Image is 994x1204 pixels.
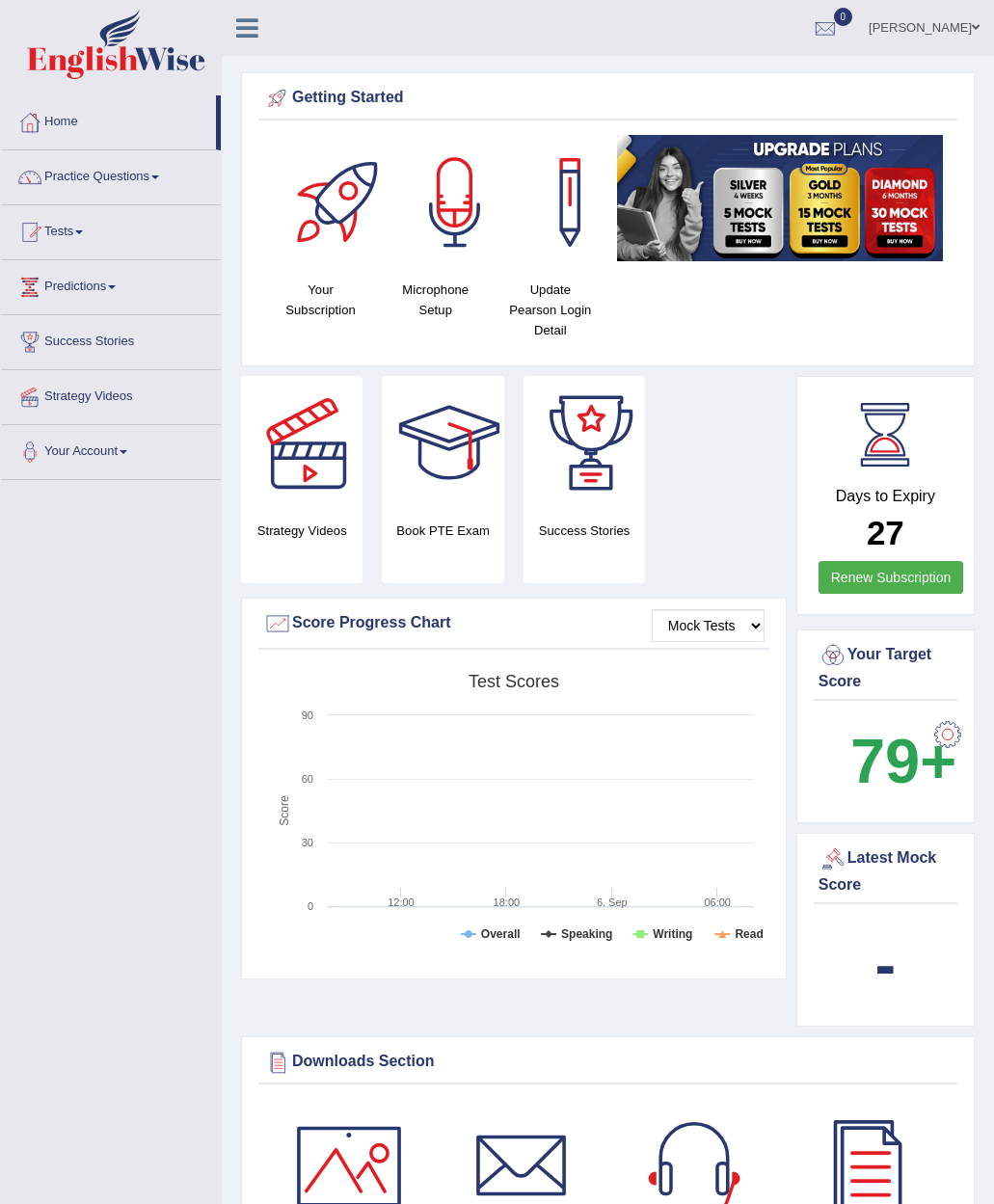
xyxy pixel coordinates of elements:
img: small5.jpg [617,135,943,261]
text: 60 [302,773,313,785]
div: Downloads Section [263,1048,953,1077]
tspan: 6. Sep [597,896,628,908]
h4: Your Subscription [273,280,368,320]
a: Strategy Videos [1,370,221,418]
h4: Book PTE Exam [382,521,503,541]
b: - [875,929,897,1000]
b: 79+ [850,726,956,796]
b: 27 [867,514,904,551]
div: Latest Mock Score [819,844,953,896]
div: Getting Started [263,84,953,113]
div: Your Target Score [819,641,953,693]
a: Practice Questions [1,150,221,199]
text: 06:00 [704,896,731,908]
div: Score Progress Chart [263,609,765,638]
text: 0 [308,900,313,912]
tspan: Test scores [469,672,559,691]
tspan: Score [278,795,291,826]
h4: Success Stories [524,521,645,541]
text: 18:00 [494,896,521,908]
a: Home [1,95,216,144]
span: 0 [834,8,853,26]
a: Predictions [1,260,221,308]
a: Tests [1,205,221,254]
tspan: Overall [481,927,521,941]
text: 30 [302,837,313,848]
text: 12:00 [388,896,415,908]
a: Success Stories [1,315,221,363]
h4: Days to Expiry [819,488,953,505]
tspan: Reading [735,927,780,941]
tspan: Writing [653,927,692,941]
h4: Strategy Videos [241,521,363,541]
text: 90 [302,709,313,721]
tspan: Speaking [561,927,612,941]
h4: Update Pearson Login Detail [502,280,598,340]
a: Renew Subscription [819,561,964,594]
h4: Microphone Setup [388,280,483,320]
a: Your Account [1,425,221,473]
